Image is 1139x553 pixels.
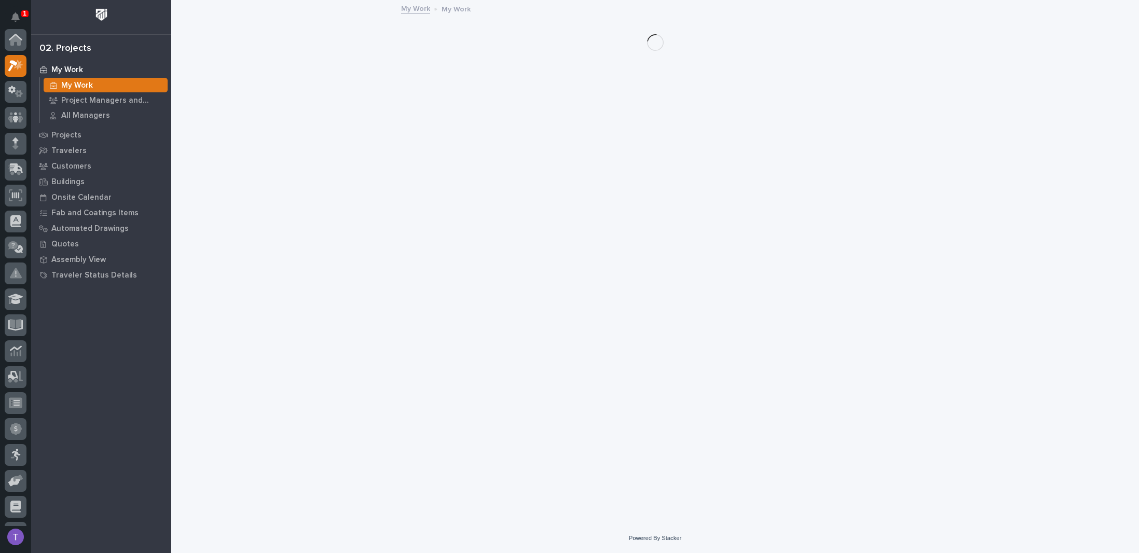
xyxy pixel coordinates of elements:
[51,271,137,280] p: Traveler Status Details
[51,255,106,265] p: Assembly View
[442,3,471,14] p: My Work
[51,146,87,156] p: Travelers
[51,224,129,233] p: Automated Drawings
[401,2,430,14] a: My Work
[31,220,171,236] a: Automated Drawings
[5,526,26,548] button: users-avatar
[31,62,171,77] a: My Work
[61,81,93,90] p: My Work
[51,240,79,249] p: Quotes
[31,252,171,267] a: Assembly View
[31,267,171,283] a: Traveler Status Details
[51,162,91,171] p: Customers
[31,143,171,158] a: Travelers
[13,12,26,29] div: Notifications1
[31,174,171,189] a: Buildings
[61,111,110,120] p: All Managers
[51,177,85,187] p: Buildings
[40,78,171,92] a: My Work
[23,10,26,17] p: 1
[629,535,681,541] a: Powered By Stacker
[31,158,171,174] a: Customers
[51,131,81,140] p: Projects
[51,193,112,202] p: Onsite Calendar
[51,209,139,218] p: Fab and Coatings Items
[92,5,111,24] img: Workspace Logo
[5,6,26,28] button: Notifications
[39,43,91,54] div: 02. Projects
[31,189,171,205] a: Onsite Calendar
[61,96,163,105] p: Project Managers and Engineers
[31,205,171,220] a: Fab and Coatings Items
[31,236,171,252] a: Quotes
[40,108,171,122] a: All Managers
[51,65,83,75] p: My Work
[40,93,171,107] a: Project Managers and Engineers
[31,127,171,143] a: Projects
